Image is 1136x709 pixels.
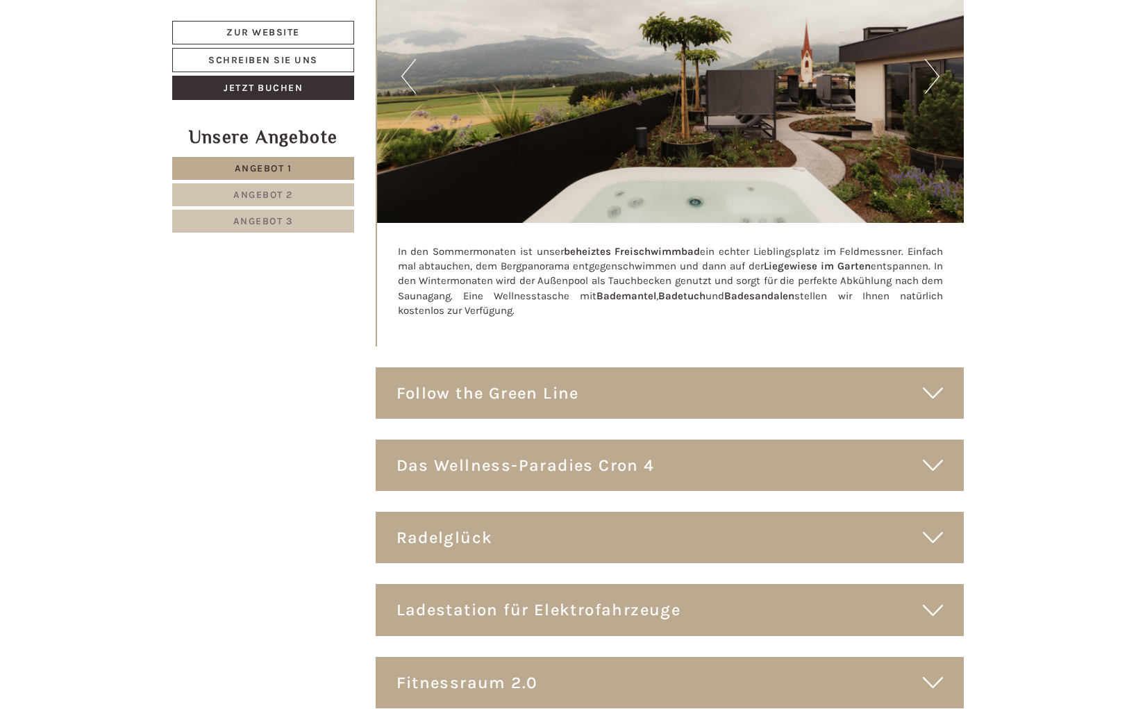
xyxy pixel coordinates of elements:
span: Angebot 1 [235,162,292,174]
div: Ladestation für Elektrofahrzeuge [376,584,964,635]
button: Senden [458,366,546,390]
div: Das Wellness-Paradies Cron 4 [376,440,964,491]
div: Freitag [245,10,301,34]
div: Guten Tag, wie können wir Ihnen helfen? [10,37,233,80]
a: Schreiben Sie uns [172,48,354,72]
strong: Liegewiese im Garten [764,260,871,272]
a: Jetzt buchen [172,76,354,100]
strong: beheiztes Freischwimmbad [564,245,701,258]
div: Fitnessraum 2.0 [376,657,964,708]
button: Previous [401,59,416,94]
div: Radelglück [376,512,964,563]
span: Angebot 3 [233,215,294,227]
div: Follow the Green Line [376,367,964,419]
button: Next [925,59,939,94]
p: In den Sommermonaten ist unser ein echter Lieblingsplatz im Feldmessner. Einfach mal abtauchen, d... [398,244,944,319]
strong: Bademantel [596,290,656,302]
span: Angebot 2 [233,189,293,201]
a: Zur Website [172,21,354,44]
strong: Badesandalen [724,290,794,302]
small: 17:02 [21,67,226,77]
div: Hotel B&B Feldmessner [21,40,226,51]
div: Unsere Angebote [172,124,354,150]
strong: Badetuch [658,290,705,302]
